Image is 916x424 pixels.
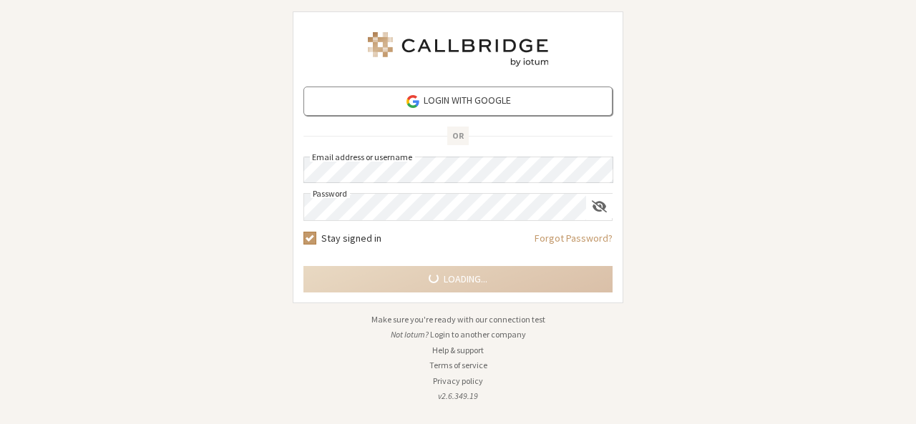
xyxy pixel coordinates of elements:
[429,360,487,370] a: Terms of service
[303,87,613,116] a: Login with Google
[880,387,905,414] iframe: Chat
[433,375,483,386] a: Privacy policy
[432,345,484,355] a: Help & support
[586,194,613,219] div: Show password
[365,32,551,66] img: Iotum
[405,94,421,109] img: google-icon.png
[303,266,613,292] button: Loading...
[293,390,623,403] li: v2.6.349.19
[430,328,526,341] button: Login to another company
[447,127,469,145] span: OR
[535,231,613,256] a: Forgot Password?
[444,272,487,287] span: Loading...
[371,314,545,325] a: Make sure you're ready with our connection test
[321,231,381,246] label: Stay signed in
[303,157,613,183] input: Email address or username
[293,328,623,341] li: Not Iotum?
[304,194,586,220] input: Password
